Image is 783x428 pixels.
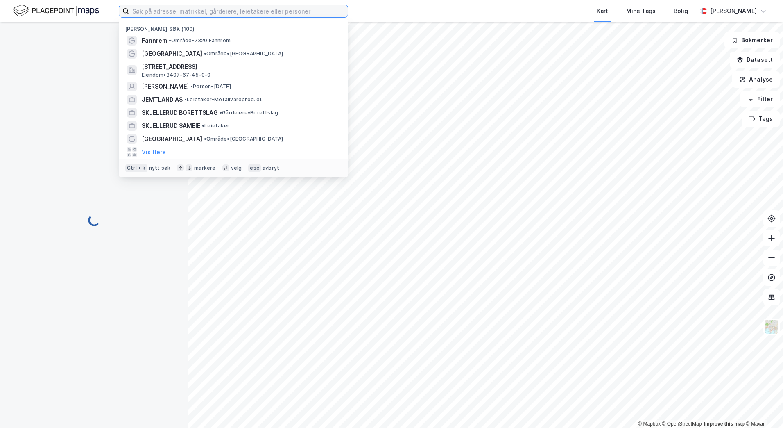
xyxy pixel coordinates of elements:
span: • [204,50,206,57]
span: SKJELLERUD BORETTSLAG [142,108,218,118]
span: [PERSON_NAME] [142,82,189,91]
span: Leietaker • Metallvareprod. el. [184,96,263,103]
div: [PERSON_NAME] søk (100) [119,19,348,34]
div: Kart [597,6,608,16]
div: Mine Tags [626,6,656,16]
div: markere [194,165,215,171]
span: [GEOGRAPHIC_DATA] [142,49,202,59]
div: nytt søk [149,165,171,171]
button: Vis flere [142,147,166,157]
iframe: Chat Widget [742,389,783,428]
a: OpenStreetMap [662,421,702,427]
div: velg [231,165,242,171]
a: Mapbox [638,421,661,427]
div: esc [248,164,261,172]
img: logo.f888ab2527a4732fd821a326f86c7f29.svg [13,4,99,18]
span: • [202,123,204,129]
img: spinner.a6d8c91a73a9ac5275cf975e30b51cfb.svg [88,214,101,227]
span: Område • [GEOGRAPHIC_DATA] [204,136,283,142]
div: avbryt [263,165,279,171]
span: Eiendom • 3407-67-45-0-0 [142,72,210,78]
span: Område • [GEOGRAPHIC_DATA] [204,50,283,57]
button: Filter [740,91,780,107]
span: • [220,109,222,116]
a: Improve this map [704,421,745,427]
button: Analyse [732,71,780,88]
span: SKJELLERUD SAMEIE [142,121,200,131]
div: Ctrl + k [125,164,147,172]
span: [STREET_ADDRESS] [142,62,338,72]
span: Person • [DATE] [190,83,231,90]
div: Bolig [674,6,688,16]
button: Bokmerker [724,32,780,48]
span: Gårdeiere • Borettslag [220,109,278,116]
button: Datasett [730,52,780,68]
span: • [190,83,193,89]
span: • [184,96,187,102]
input: Søk på adresse, matrikkel, gårdeiere, leietakere eller personer [129,5,348,17]
div: [PERSON_NAME] [710,6,757,16]
span: • [204,136,206,142]
span: Område • 7320 Fannrem [169,37,231,44]
span: Fannrem [142,36,167,46]
img: Z [764,319,779,335]
div: Kontrollprogram for chat [742,389,783,428]
button: Tags [742,111,780,127]
span: • [169,37,171,43]
span: JEMTLAND AS [142,95,183,105]
span: Leietaker [202,123,229,129]
span: [GEOGRAPHIC_DATA] [142,134,202,144]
